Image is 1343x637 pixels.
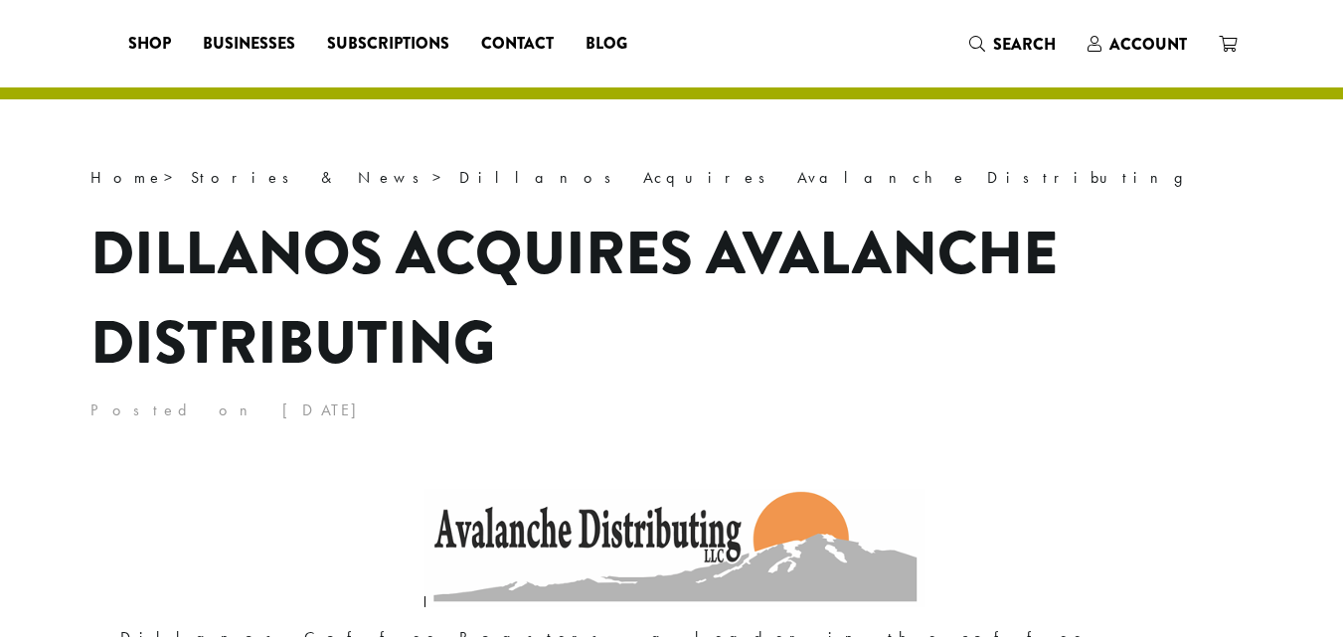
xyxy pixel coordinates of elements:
span: Account [1109,33,1187,56]
span: Shop [128,32,171,57]
a: Blog [570,28,643,60]
span: Businesses [203,32,295,57]
a: Home [90,167,164,188]
a: Businesses [187,28,311,60]
a: Account [1072,28,1203,61]
span: Search [993,33,1056,56]
span: Dillanos Acquires Avalanche Distributing [459,167,1203,188]
a: Contact [465,28,570,60]
a: Search [953,28,1072,61]
span: Contact [481,32,554,57]
span: Blog [586,32,627,57]
a: Subscriptions [311,28,465,60]
span: > > [90,167,1203,188]
a: Shop [112,28,187,60]
a: Stories & News [191,167,432,188]
h1: Dillanos Acquires Avalanche Distributing [90,209,1254,388]
p: Posted on [DATE] [90,396,1254,425]
span: Subscriptions [327,32,449,57]
img: Avalanche Distributing Logo [413,489,930,607]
